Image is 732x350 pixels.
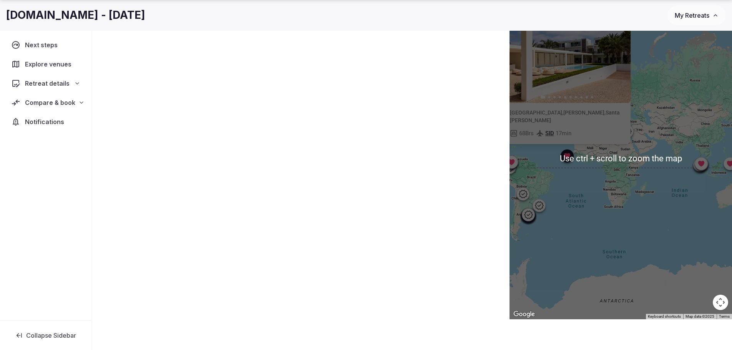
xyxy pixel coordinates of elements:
[6,114,85,130] a: Notifications
[555,129,571,137] span: 17 min
[648,314,681,319] button: Keyboard shortcuts
[6,56,85,72] a: Explore venues
[667,6,726,25] button: My Retreats
[6,37,85,53] a: Next steps
[25,60,75,69] span: Explore venues
[511,309,537,319] a: Open this area in Google Maps (opens a new window)
[540,96,545,99] button: Go to slide 1
[580,96,582,98] button: Go to slide 8
[6,327,85,344] button: Collapse Sidebar
[503,4,630,103] img: Featured image for venue
[574,96,577,98] button: Go to slide 7
[719,314,730,318] a: Terms
[585,96,588,98] button: Go to slide 9
[6,8,145,23] h1: [DOMAIN_NAME] - [DATE]
[564,96,566,98] button: Go to slide 5
[510,109,562,115] span: [GEOGRAPHIC_DATA]
[25,79,70,88] span: Retreat details
[591,96,593,98] button: Go to slide 10
[713,295,728,310] button: Map camera controls
[686,314,714,318] span: Map data ©2025
[562,109,563,115] span: ,
[563,109,604,115] span: [PERSON_NAME]
[548,96,550,98] button: Go to slide 2
[25,98,75,107] span: Compare & book
[545,129,554,136] span: SID
[25,40,61,50] span: Next steps
[604,109,605,115] span: ,
[519,129,533,137] span: 68 Brs
[510,109,619,123] span: Santa [PERSON_NAME]
[25,117,67,126] span: Notifications
[569,96,571,98] button: Go to slide 6
[553,96,555,98] button: Go to slide 3
[558,96,561,98] button: Go to slide 4
[511,309,537,319] img: Google
[675,12,709,19] span: My Retreats
[26,332,76,339] span: Collapse Sidebar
